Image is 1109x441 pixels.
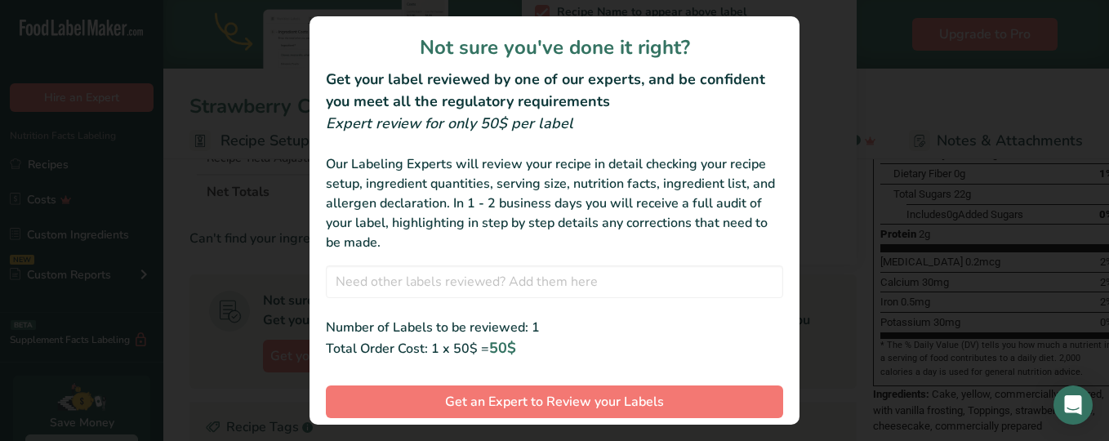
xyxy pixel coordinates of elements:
[326,33,783,62] h1: Not sure you've done it right?
[326,154,783,252] div: Our Labeling Experts will review your recipe in detail checking your recipe setup, ingredient qua...
[326,318,783,337] div: Number of Labels to be reviewed: 1
[326,385,783,418] button: Get an Expert to Review your Labels
[326,69,783,113] h2: Get your label reviewed by one of our experts, and be confident you meet all the regulatory requi...
[445,392,664,412] span: Get an Expert to Review your Labels
[326,337,783,359] div: Total Order Cost: 1 x 50$ =
[489,338,516,358] span: 50$
[326,265,783,298] input: Need other labels reviewed? Add them here
[326,113,783,135] div: Expert review for only 50$ per label
[1053,385,1093,425] div: Open Intercom Messenger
